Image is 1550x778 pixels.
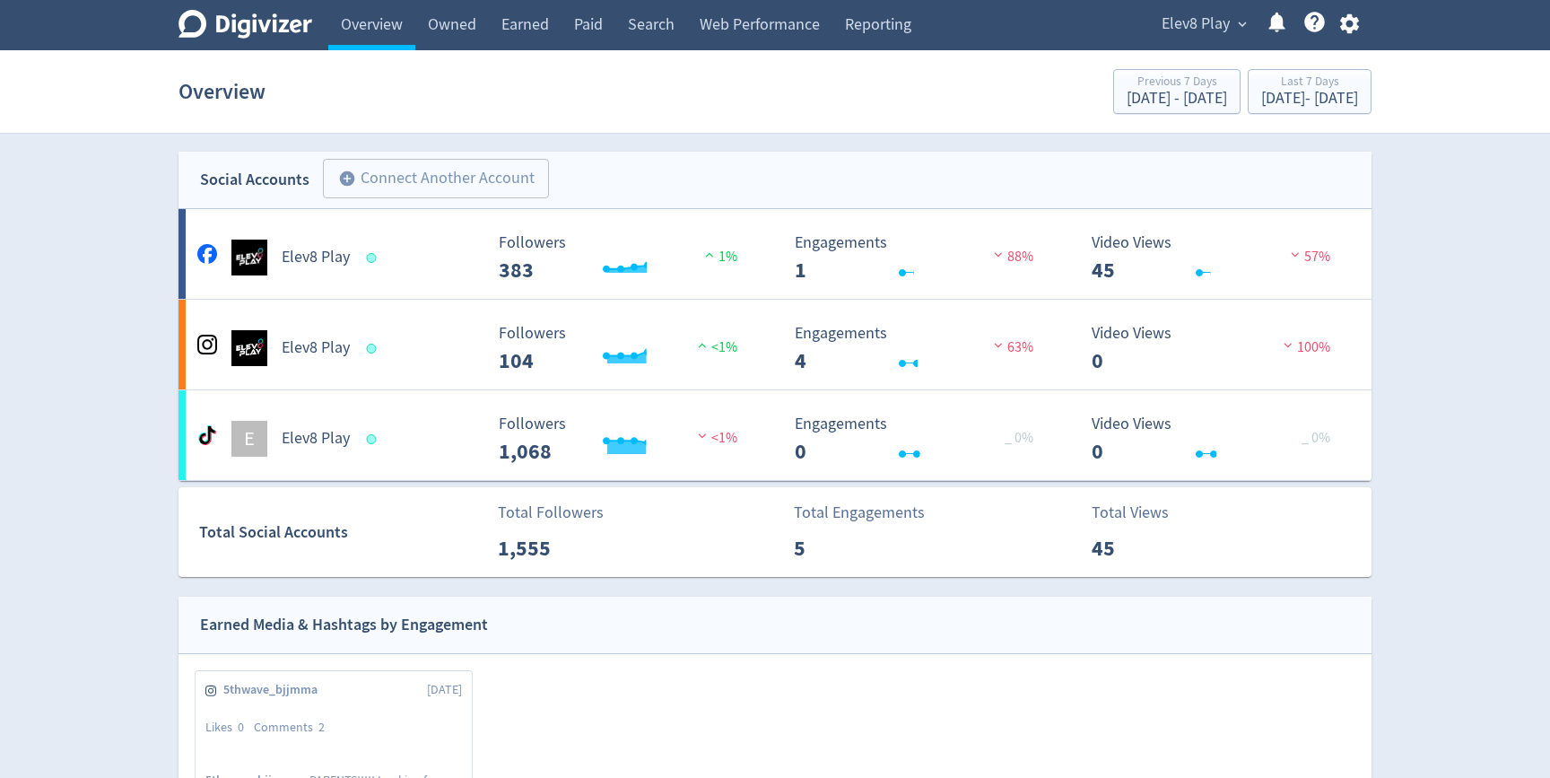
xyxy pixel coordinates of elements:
a: Elev8 Play undefinedElev8 Play Followers --- Followers 383 1% Engagements 1 Engagements 1 88% Vid... [179,209,1371,299]
div: Comments [254,719,335,737]
span: _ 0% [1005,429,1033,447]
span: Data last synced: 13 Oct 2025, 6:02am (AEDT) [367,344,382,354]
span: <1% [693,429,737,447]
p: 5 [794,532,897,564]
div: Total Social Accounts [199,520,485,546]
span: Data last synced: 12 Oct 2025, 10:02pm (AEDT) [367,434,382,444]
img: negative-performance.svg [989,338,1007,352]
span: Data last synced: 13 Oct 2025, 6:02am (AEDT) [367,253,382,263]
span: <1% [693,338,737,356]
p: Total Engagements [794,501,925,525]
span: expand_more [1234,16,1250,32]
a: Connect Another Account [309,162,549,198]
div: [DATE] - [DATE] [1127,91,1227,107]
span: Elev8 Play [1162,10,1230,39]
img: Elev8 Play undefined [231,240,267,275]
div: E [231,421,267,457]
span: 5thwave_bjjmma [223,681,327,699]
h5: Elev8 Play [282,247,350,268]
div: Earned Media & Hashtags by Engagement [200,612,488,638]
p: 1,555 [498,532,601,564]
svg: Video Views 0 [1083,325,1352,372]
p: Total Views [1092,501,1195,525]
a: EElev8 Play Followers --- Followers 1,068 <1% Engagements 0 Engagements 0 _ 0% Video Views 0 Vide... [179,390,1371,480]
img: negative-performance.svg [1286,248,1304,261]
h1: Overview [179,63,266,120]
p: Total Followers [498,501,604,525]
button: Elev8 Play [1155,10,1251,39]
img: positive-performance.svg [701,248,718,261]
span: [DATE] [427,681,462,699]
span: 57% [1286,248,1330,266]
span: 0 [238,719,244,735]
svg: Video Views 0 [1083,415,1352,463]
span: _ 0% [1302,429,1330,447]
button: Previous 7 Days[DATE] - [DATE] [1113,69,1241,114]
button: Last 7 Days[DATE]- [DATE] [1248,69,1371,114]
svg: Followers --- [490,415,759,463]
svg: Video Views 45 [1083,234,1352,282]
span: 1% [701,248,737,266]
p: 45 [1092,532,1195,564]
span: 100% [1279,338,1330,356]
div: [DATE] - [DATE] [1261,91,1358,107]
img: positive-performance.svg [693,338,711,352]
button: Connect Another Account [323,159,549,198]
div: Last 7 Days [1261,75,1358,91]
h5: Elev8 Play [282,428,350,450]
span: 63% [989,338,1033,356]
img: negative-performance.svg [989,248,1007,261]
h5: Elev8 Play [282,337,350,359]
svg: Followers --- [490,234,759,282]
svg: Followers --- [490,325,759,372]
img: Elev8 Play undefined [231,330,267,366]
img: negative-performance.svg [1279,338,1297,352]
div: Likes [205,719,254,737]
span: add_circle [338,170,356,188]
div: Previous 7 Days [1127,75,1227,91]
svg: Engagements 1 [786,234,1055,282]
svg: Engagements 4 [786,325,1055,372]
img: negative-performance.svg [693,429,711,442]
span: 88% [989,248,1033,266]
span: 2 [318,719,325,735]
a: Elev8 Play undefinedElev8 Play Followers --- Followers 104 <1% Engagements 4 Engagements 4 63% Vi... [179,300,1371,389]
div: Social Accounts [200,167,309,193]
svg: Engagements 0 [786,415,1055,463]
